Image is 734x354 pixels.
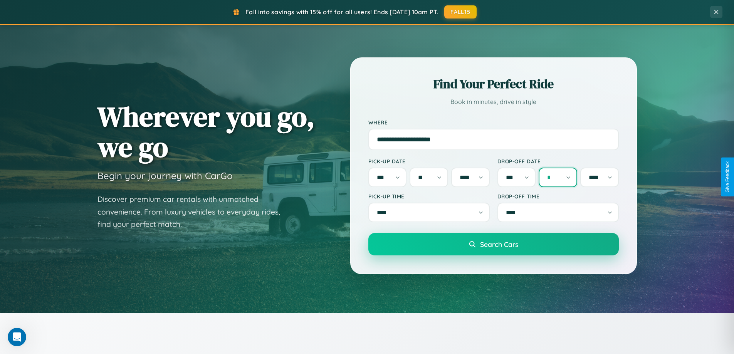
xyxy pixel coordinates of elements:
label: Where [368,119,619,126]
h1: Wherever you go, we go [97,101,315,162]
div: Give Feedback [725,161,730,193]
label: Pick-up Date [368,158,490,164]
h3: Begin your journey with CarGo [97,170,233,181]
p: Discover premium car rentals with unmatched convenience. From luxury vehicles to everyday rides, ... [97,193,290,231]
button: Search Cars [368,233,619,255]
label: Drop-off Date [497,158,619,164]
label: Pick-up Time [368,193,490,200]
span: Search Cars [480,240,518,248]
h2: Find Your Perfect Ride [368,75,619,92]
p: Book in minutes, drive in style [368,96,619,107]
span: Fall into savings with 15% off for all users! Ends [DATE] 10am PT. [245,8,438,16]
iframe: Intercom live chat [8,328,26,346]
label: Drop-off Time [497,193,619,200]
button: FALL15 [444,5,477,18]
